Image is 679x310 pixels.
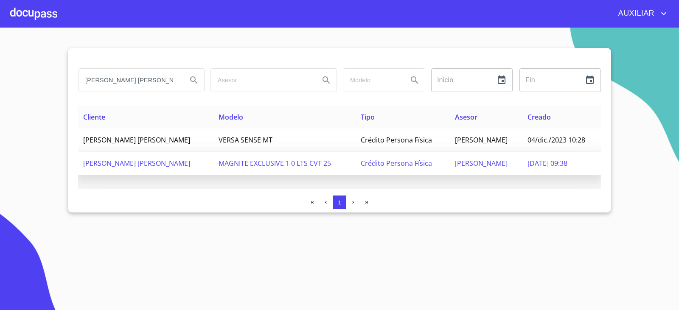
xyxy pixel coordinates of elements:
[79,69,180,92] input: search
[184,70,204,90] button: Search
[83,112,105,122] span: Cliente
[338,199,341,206] span: 1
[343,69,401,92] input: search
[219,159,331,168] span: MAGNITE EXCLUSIVE 1 0 LTS CVT 25
[361,112,375,122] span: Tipo
[455,159,508,168] span: [PERSON_NAME]
[455,135,508,145] span: [PERSON_NAME]
[83,159,190,168] span: [PERSON_NAME] [PERSON_NAME]
[527,159,567,168] span: [DATE] 09:38
[612,7,659,20] span: AUXILIAR
[404,70,425,90] button: Search
[527,112,551,122] span: Creado
[83,135,190,145] span: [PERSON_NAME] [PERSON_NAME]
[455,112,477,122] span: Asesor
[612,7,669,20] button: account of current user
[361,159,432,168] span: Crédito Persona Física
[316,70,337,90] button: Search
[219,112,243,122] span: Modelo
[211,69,313,92] input: search
[333,195,346,209] button: 1
[219,135,272,145] span: VERSA SENSE MT
[361,135,432,145] span: Crédito Persona Física
[527,135,585,145] span: 04/dic./2023 10:28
